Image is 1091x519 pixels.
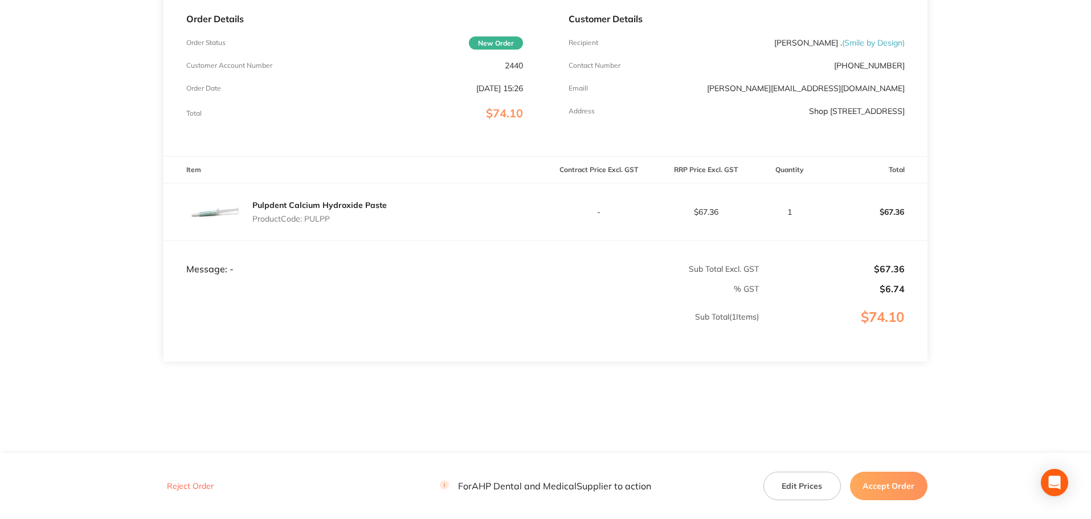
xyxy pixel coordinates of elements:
p: [PHONE_NUMBER] [834,61,905,70]
img: eDhjanZmbA [186,183,243,240]
p: Order Details [186,14,522,24]
p: Recipient [569,39,598,47]
p: $67.36 [653,207,759,216]
button: Accept Order [850,472,927,500]
div: Open Intercom Messenger [1041,469,1068,496]
th: Item [164,157,545,183]
p: Contact Number [569,62,620,70]
p: 1 [760,207,820,216]
span: $74.10 [486,106,523,120]
td: Message: - [164,240,545,275]
p: Total [186,109,202,117]
p: Customer Details [569,14,905,24]
th: Contract Price Excl. GST [546,157,653,183]
p: Order Status [186,39,226,47]
span: ( Smile by Design ) [842,38,905,48]
p: Shop [STREET_ADDRESS] [809,107,905,116]
p: $74.10 [760,309,927,348]
a: [PERSON_NAME][EMAIL_ADDRESS][DOMAIN_NAME] [707,83,905,93]
a: Pulpdent Calcium Hydroxide Paste [252,200,387,210]
p: $67.36 [760,264,905,274]
button: Edit Prices [763,472,841,500]
p: Customer Account Number [186,62,272,70]
p: [DATE] 15:26 [476,84,523,93]
th: Total [820,157,927,183]
p: For AHP Dental and Medical Supplier to action [440,480,651,491]
p: [PERSON_NAME] . [774,38,905,47]
span: New Order [469,36,523,50]
p: Address [569,107,595,115]
p: Order Date [186,84,221,92]
p: % GST [164,284,759,293]
p: 2440 [505,61,523,70]
p: Product Code: PULPP [252,214,387,223]
th: Quantity [759,157,820,183]
p: Emaill [569,84,588,92]
p: - [546,207,652,216]
p: Sub Total ( 1 Items) [164,312,759,344]
th: RRP Price Excl. GST [652,157,759,183]
button: Reject Order [164,481,217,491]
p: $67.36 [821,198,927,226]
p: Sub Total Excl. GST [546,264,759,273]
p: $6.74 [760,284,905,294]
